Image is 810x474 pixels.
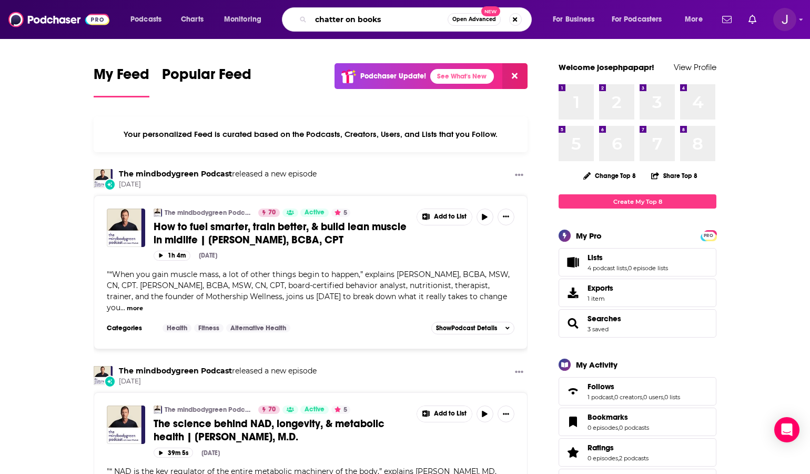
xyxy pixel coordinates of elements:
[576,231,602,241] div: My Pro
[331,209,350,217] button: 5
[107,324,154,332] h3: Categories
[300,209,329,217] a: Active
[154,209,162,217] img: The mindbodygreen Podcast
[618,424,619,431] span: ,
[165,406,251,414] a: The mindbodygreen Podcast
[744,11,761,28] a: Show notifications dropdown
[163,324,191,332] a: Health
[685,12,703,27] span: More
[258,209,280,217] a: 70
[268,404,276,415] span: 70
[588,455,618,462] a: 0 episodes
[774,417,799,442] div: Open Intercom Messenger
[268,208,276,218] span: 70
[8,9,109,29] a: Podchaser - Follow, Share and Rate Podcasts
[643,393,663,401] a: 0 users
[773,8,796,31] button: Show profile menu
[119,366,232,376] a: The mindbodygreen Podcast
[123,11,175,28] button: open menu
[434,213,467,221] span: Add to List
[588,412,649,422] a: Bookmarks
[498,406,514,422] button: Show More Button
[562,384,583,399] a: Follows
[127,304,143,313] button: more
[107,209,145,247] img: How to fuel smarter, train better, & build lean muscle in midlife | Ashley Damaj, BCBA, CPT
[154,448,193,458] button: 39m 5s
[226,324,290,332] a: Alternative Health
[677,11,716,28] button: open menu
[107,406,145,444] img: The science behind NAD, longevity, & metabolic health | Andrew Salzman, M.D.
[619,455,649,462] a: 2 podcasts
[559,62,654,72] a: Welcome josephpapapr!
[201,449,220,457] div: [DATE]
[417,406,472,422] button: Show More Button
[642,393,643,401] span: ,
[674,62,716,72] a: View Profile
[588,314,621,323] span: Searches
[614,393,642,401] a: 0 creators
[553,12,594,27] span: For Business
[154,417,409,443] a: The science behind NAD, longevity, & metabolic health | [PERSON_NAME], M.D.
[107,270,510,312] span: "
[702,232,715,240] span: PRO
[360,72,426,81] p: Podchaser Update!
[162,65,251,90] span: Popular Feed
[588,393,613,401] a: 1 podcast
[417,209,472,225] button: Show More Button
[305,208,325,218] span: Active
[588,325,609,333] a: 3 saved
[773,8,796,31] img: User Profile
[588,424,618,431] a: 0 episodes
[588,253,603,262] span: Lists
[431,322,514,334] button: ShowPodcast Details
[718,11,736,28] a: Show notifications dropdown
[119,180,317,189] span: [DATE]
[628,264,668,272] a: 0 episode lists
[154,220,407,246] span: How to fuel smarter, train better, & build lean muscle in midlife | [PERSON_NAME], BCBA, CPT
[94,65,149,97] a: My Feed
[94,366,113,385] img: The mindbodygreen Podcast
[545,11,607,28] button: open menu
[619,424,649,431] a: 0 podcasts
[559,248,716,276] span: Lists
[436,324,497,332] span: Show Podcast Details
[702,231,715,239] a: PRO
[613,393,614,401] span: ,
[562,316,583,331] a: Searches
[511,169,528,182] button: Show More Button
[154,251,190,261] button: 1h 4m
[612,12,662,27] span: For Podcasters
[104,179,116,190] div: New Episode
[130,12,161,27] span: Podcasts
[104,376,116,387] div: New Episode
[258,406,280,414] a: 70
[94,169,113,188] a: The mindbodygreen Podcast
[154,406,162,414] img: The mindbodygreen Podcast
[481,6,500,16] span: New
[588,283,613,293] span: Exports
[559,377,716,406] span: Follows
[618,455,619,462] span: ,
[559,194,716,209] a: Create My Top 8
[165,209,251,217] a: The mindbodygreen Podcast
[119,377,317,386] span: [DATE]
[452,17,496,22] span: Open Advanced
[434,410,467,418] span: Add to List
[430,69,494,84] a: See What's New
[331,406,350,414] button: 5
[194,324,224,332] a: Fitness
[448,13,501,26] button: Open AdvancedNew
[559,309,716,338] span: Searches
[651,165,698,186] button: Share Top 8
[498,209,514,225] button: Show More Button
[174,11,210,28] a: Charts
[562,285,583,300] span: Exports
[605,11,677,28] button: open menu
[559,279,716,307] a: Exports
[588,443,614,452] span: Ratings
[300,406,329,414] a: Active
[588,382,680,391] a: Follows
